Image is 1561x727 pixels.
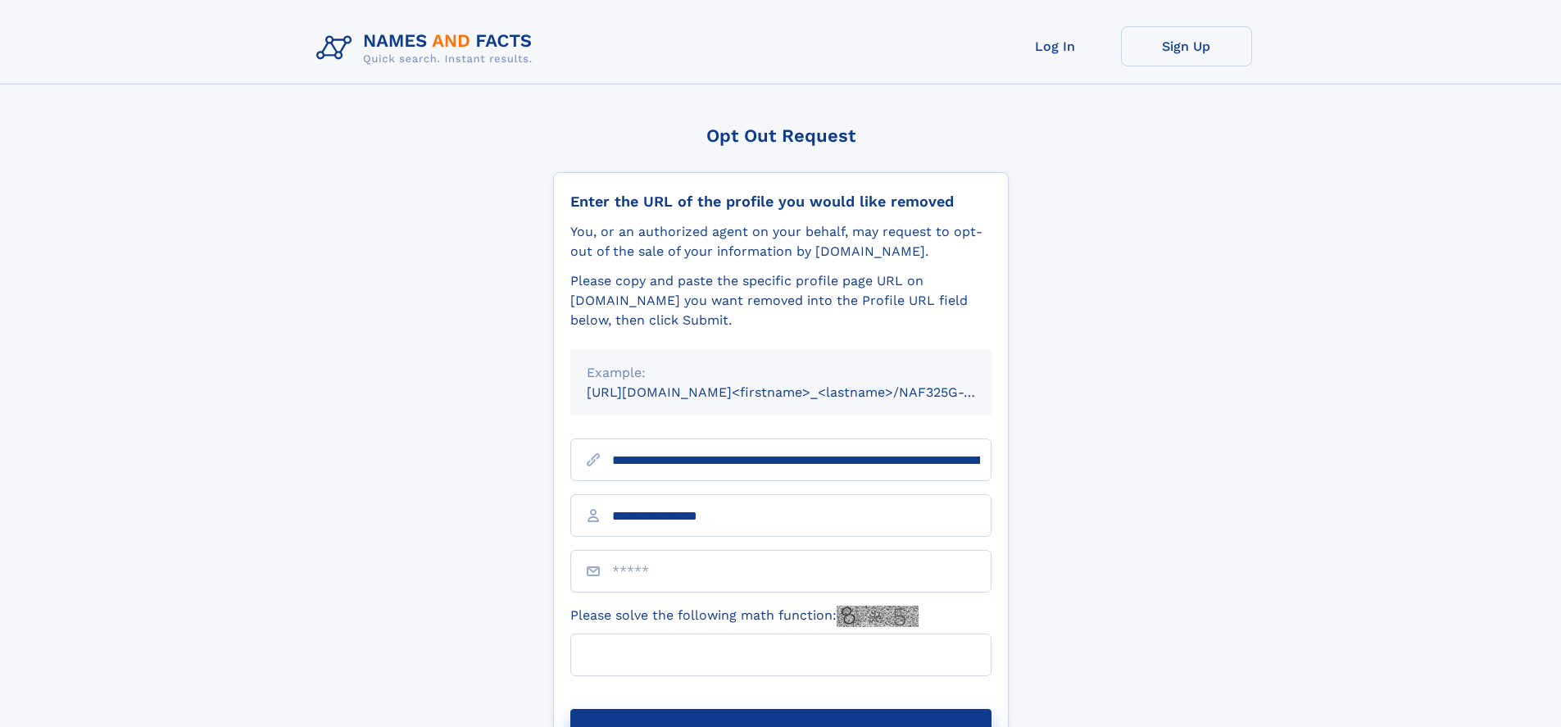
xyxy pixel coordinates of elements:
div: Enter the URL of the profile you would like removed [570,193,992,211]
small: [URL][DOMAIN_NAME]<firstname>_<lastname>/NAF325G-xxxxxxxx [587,384,1023,400]
div: Example: [587,363,975,383]
label: Please solve the following math function: [570,606,919,627]
div: You, or an authorized agent on your behalf, may request to opt-out of the sale of your informatio... [570,222,992,261]
a: Sign Up [1121,26,1252,66]
a: Log In [990,26,1121,66]
div: Opt Out Request [553,125,1009,146]
div: Please copy and paste the specific profile page URL on [DOMAIN_NAME] you want removed into the Pr... [570,271,992,330]
img: Logo Names and Facts [310,26,546,70]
